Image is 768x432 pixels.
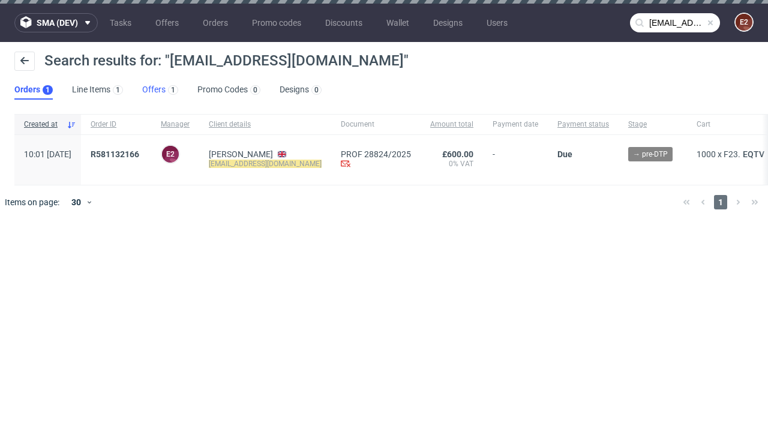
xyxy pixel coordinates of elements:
a: Line Items1 [72,80,123,100]
span: R581132166 [91,149,139,159]
span: Client details [209,119,322,130]
a: Wallet [379,13,416,32]
a: Orders [196,13,235,32]
a: Discounts [318,13,370,32]
a: EQTV [740,149,767,159]
a: Promo Codes0 [197,80,260,100]
span: Cart [697,119,767,130]
span: Amount total [430,119,473,130]
span: Items on page: [5,196,59,208]
mark: [EMAIL_ADDRESS][DOMAIN_NAME] [209,160,322,168]
a: PROF 28824/2025 [341,149,411,159]
span: sma (dev) [37,19,78,27]
span: → pre-DTP [633,149,668,160]
span: 10:01 [DATE] [24,149,71,159]
a: Tasks [103,13,139,32]
div: 30 [64,194,86,211]
span: Payment date [493,119,538,130]
span: Stage [628,119,677,130]
a: Users [479,13,515,32]
figcaption: e2 [162,146,179,163]
button: sma (dev) [14,13,98,32]
a: [PERSON_NAME] [209,149,273,159]
div: 1 [171,86,175,94]
figcaption: e2 [736,14,752,31]
div: 1 [46,86,50,94]
a: Offers [148,13,186,32]
span: Search results for: "[EMAIL_ADDRESS][DOMAIN_NAME]" [44,52,409,69]
a: Orders1 [14,80,53,100]
span: - [493,149,538,170]
span: 1000 [697,149,716,159]
span: Document [341,119,411,130]
div: 0 [314,86,319,94]
span: 0% VAT [430,159,473,169]
div: 0 [253,86,257,94]
span: Due [557,149,572,159]
div: x [697,149,767,159]
span: 1 [714,195,727,209]
span: Manager [161,119,190,130]
a: Designs [426,13,470,32]
span: Payment status [557,119,609,130]
span: F23. [724,149,740,159]
div: 1 [116,86,120,94]
a: Promo codes [245,13,308,32]
a: Designs0 [280,80,322,100]
span: Order ID [91,119,142,130]
a: R581132166 [91,149,142,159]
span: £600.00 [442,149,473,159]
a: Offers1 [142,80,178,100]
span: Created at [24,119,62,130]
